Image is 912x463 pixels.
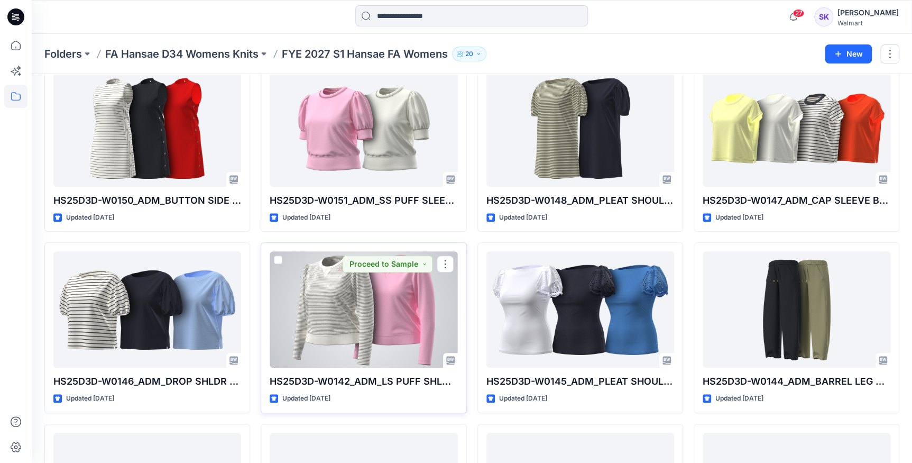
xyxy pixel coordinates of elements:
[703,193,890,208] p: HS25D3D-W0147_ADM_CAP SLEEVE BOXY TEE
[270,193,457,208] p: HS25D3D-W0151_ADM_SS PUFF SLEEVE SWEATSHIRT TOP
[486,374,674,389] p: HS25D3D-W0145_ADM_PLEAT SHOULDER EYELET MIXY TOP
[814,7,833,26] div: SK
[53,251,241,368] a: HS25D3D-W0146_ADM_DROP SHLDR PUFF SLEEVE TOP
[105,47,259,61] a: FA Hansae D34 Womens Knits
[282,212,330,223] p: Updated [DATE]
[703,70,890,187] a: HS25D3D-W0147_ADM_CAP SLEEVE BOXY TEE
[703,374,890,389] p: HS25D3D-W0144_ADM_BARREL LEG SWEATPANT
[793,9,804,17] span: 27
[703,251,890,368] a: HS25D3D-W0144_ADM_BARREL LEG SWEATPANT
[486,251,674,368] a: HS25D3D-W0145_ADM_PLEAT SHOULDER EYELET MIXY TOP
[715,212,763,223] p: Updated [DATE]
[837,19,899,27] div: Walmart
[270,251,457,368] a: HS25D3D-W0142_ADM_LS PUFF SHLDR SWEATSHIRT
[452,47,486,61] button: 20
[53,70,241,187] a: HS25D3D-W0150_ADM_BUTTON SIDE SL SHIFT MINI DRESS
[66,212,114,223] p: Updated [DATE]
[66,393,114,404] p: Updated [DATE]
[465,48,473,60] p: 20
[837,6,899,19] div: [PERSON_NAME]
[499,393,547,404] p: Updated [DATE]
[486,70,674,187] a: HS25D3D-W0148_ADM_PLEAT SHOULDER BOATNK MINI DRESS
[53,193,241,208] p: HS25D3D-W0150_ADM_BUTTON SIDE SL SHIFT MINI DRESS
[53,374,241,389] p: HS25D3D-W0146_ADM_DROP SHLDR PUFF SLEEVE TOP
[270,70,457,187] a: HS25D3D-W0151_ADM_SS PUFF SLEEVE SWEATSHIRT TOP
[282,393,330,404] p: Updated [DATE]
[282,47,448,61] p: FYE 2027 S1 Hansae FA Womens
[715,393,763,404] p: Updated [DATE]
[486,193,674,208] p: HS25D3D-W0148_ADM_PLEAT SHOULDER BOATNK MINI DRESS
[270,374,457,389] p: HS25D3D-W0142_ADM_LS PUFF SHLDR SWEATSHIRT
[44,47,82,61] a: Folders
[499,212,547,223] p: Updated [DATE]
[825,44,872,63] button: New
